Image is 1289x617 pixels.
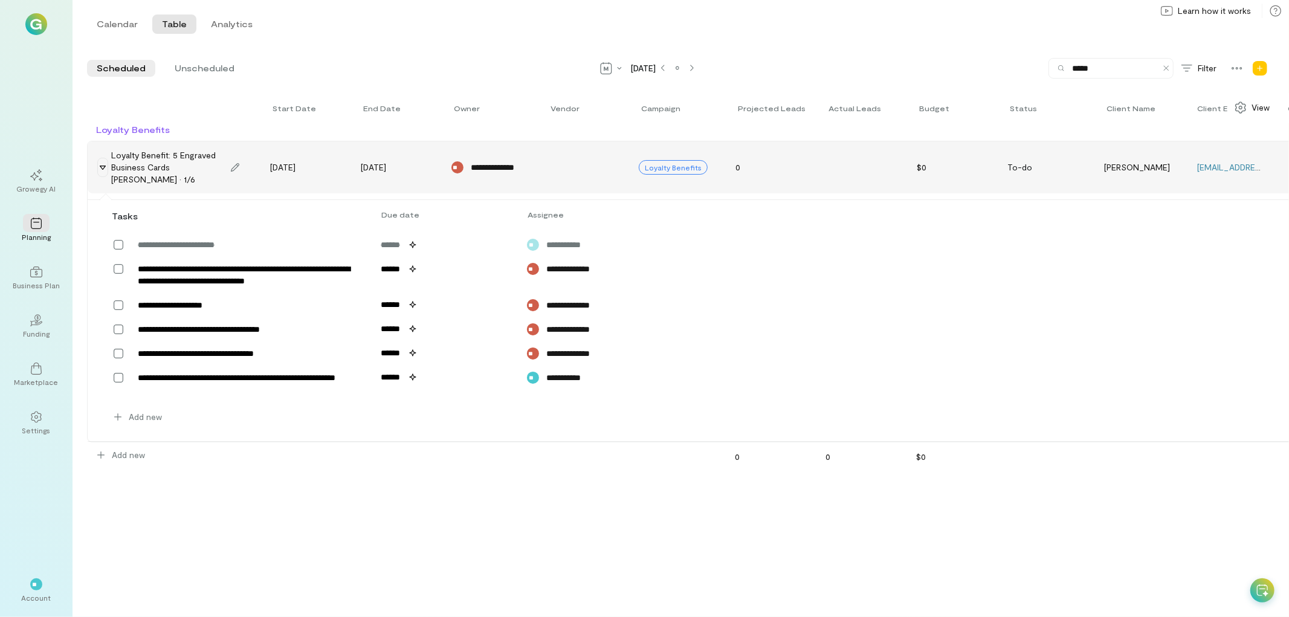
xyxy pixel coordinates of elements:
[22,593,51,602] div: Account
[631,62,656,74] span: [DATE]
[87,15,147,34] button: Calendar
[17,184,56,193] div: Growegy AI
[1250,59,1270,78] div: Add new program
[96,124,170,135] span: Loyalty Benefits
[1227,98,1277,117] div: Show columns
[818,447,903,467] div: 0
[363,103,406,113] div: Toggle SortBy
[1010,103,1042,113] div: Toggle SortBy
[361,161,424,173] div: [DATE]
[829,103,887,113] div: Toggle SortBy
[454,103,480,113] span: Owner
[201,15,262,34] button: Analytics
[273,103,321,113] div: Toggle SortBy
[909,447,993,467] div: $0
[728,447,812,467] div: 0
[909,158,994,177] div: $0
[645,163,702,172] span: Loyalty Benefits
[15,377,59,387] div: Marketplace
[15,401,58,445] a: Settings
[454,103,485,113] div: Toggle SortBy
[270,161,333,173] div: [DATE]
[738,103,811,113] div: Toggle SortBy
[374,210,520,219] div: Due date
[1106,103,1161,113] div: Toggle SortBy
[738,103,806,113] span: Projected leads
[1178,5,1251,17] span: Learn how it works
[919,103,949,113] span: Budget
[15,305,58,348] a: Funding
[1007,161,1076,173] div: To-do
[23,329,50,338] div: Funding
[919,103,955,113] div: Toggle SortBy
[112,449,145,461] span: Add new
[1097,158,1181,177] div: [PERSON_NAME]
[641,103,680,113] span: Campaign
[551,103,580,113] span: Vendor
[273,103,316,113] span: Start date
[728,158,813,177] div: 0
[13,280,60,290] div: Business Plan
[152,15,196,34] button: Table
[641,103,686,113] div: Toggle SortBy
[15,208,58,251] a: Planning
[829,103,881,113] span: Actual leads
[1198,62,1216,74] span: Filter
[363,103,401,113] span: End date
[15,353,58,396] a: Marketplace
[551,103,585,113] div: Toggle SortBy
[112,210,131,222] div: Tasks
[1010,103,1037,113] span: Status
[22,425,51,435] div: Settings
[129,411,162,423] span: Add new
[1197,103,1249,113] div: Toggle SortBy
[1197,103,1243,113] span: Client Email
[175,62,234,74] span: Unscheduled
[15,256,58,300] a: Business Plan
[1106,103,1155,113] span: Client Name
[22,232,51,242] div: Planning
[15,160,58,203] a: Growegy AI
[1252,102,1270,114] span: View
[97,62,146,74] span: Scheduled
[111,149,225,186] div: Loyalty Benefit: 5 Engraved Business Cards [PERSON_NAME] · 1/6
[520,210,617,219] div: Assignee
